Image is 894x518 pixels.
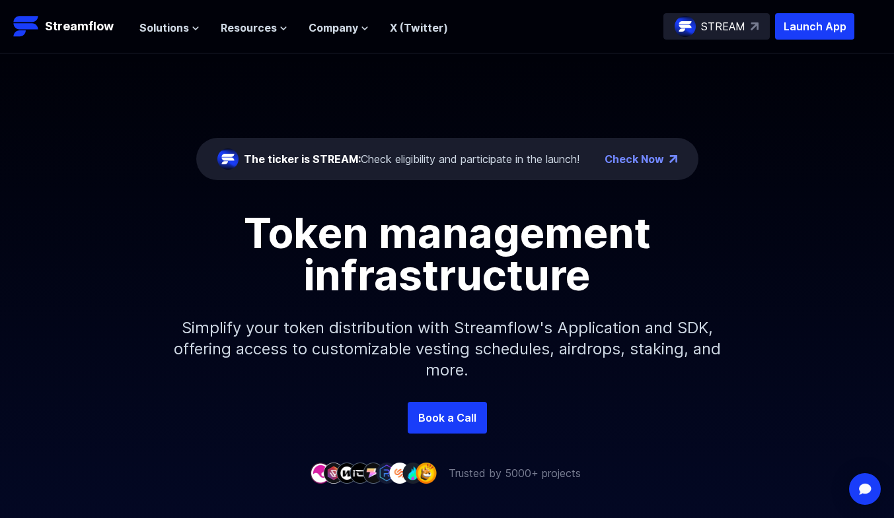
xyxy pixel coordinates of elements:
[13,13,40,40] img: Streamflow Logo
[376,463,397,483] img: company-6
[416,463,437,483] img: company-9
[309,20,369,36] button: Company
[309,20,358,36] span: Company
[221,20,287,36] button: Resources
[751,22,759,30] img: top-right-arrow.svg
[408,402,487,434] a: Book a Call
[244,151,579,167] div: Check eligibility and participate in the launch!
[139,20,189,36] span: Solutions
[701,18,745,34] p: STREAM
[675,16,696,37] img: streamflow-logo-circle.png
[323,463,344,483] img: company-2
[13,13,126,40] a: Streamflow
[849,473,881,505] div: Open Intercom Messenger
[390,21,448,34] a: X (Twitter)
[221,20,277,36] span: Resources
[389,463,410,483] img: company-7
[605,151,664,167] a: Check Now
[663,13,770,40] a: STREAM
[363,463,384,483] img: company-5
[244,152,361,166] span: The ticker is STREAM:
[310,463,331,483] img: company-1
[217,148,239,170] img: streamflow-logo-circle.png
[150,212,745,296] h1: Token management infrastructure
[139,20,200,36] button: Solutions
[336,463,357,483] img: company-3
[45,17,114,36] p: Streamflow
[449,465,581,481] p: Trusted by 5000+ projects
[669,155,677,163] img: top-right-arrow.png
[775,13,854,40] button: Launch App
[350,463,371,483] img: company-4
[402,463,424,483] img: company-8
[163,296,731,402] p: Simplify your token distribution with Streamflow's Application and SDK, offering access to custom...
